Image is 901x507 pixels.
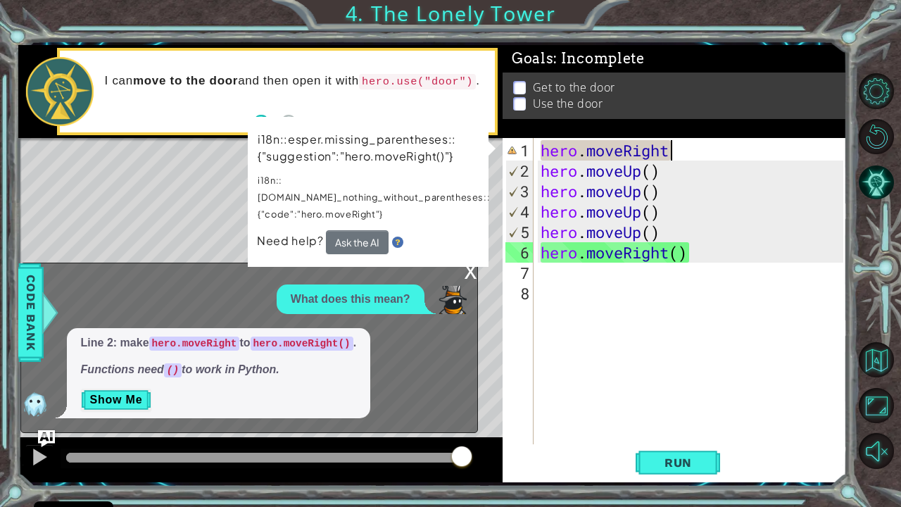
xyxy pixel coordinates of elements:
[21,390,49,418] img: AI
[392,237,403,248] img: Hint
[359,74,476,89] code: hero.use("door")
[636,445,720,480] button: Shift+Enter: Run current code.
[253,115,281,130] button: Back
[859,165,894,200] button: AI Hint
[38,430,55,447] button: Ask AI
[258,131,490,165] p: i18n::esper.missing_parentheses::{"suggestion":"hero.moveRight()"}
[326,230,389,254] button: Ask the AI
[553,50,644,67] span: : Incomplete
[257,233,326,248] span: Need help?
[105,73,486,89] p: I can and then open it with .
[650,456,706,470] span: Run
[251,337,353,351] code: hero.moveRight()
[465,263,477,277] div: x
[281,115,296,130] button: Next
[859,388,894,423] button: Maximize Browser
[439,286,467,314] img: Player
[25,444,53,473] button: Ctrl + P: Play
[505,283,534,303] div: 8
[859,433,894,468] button: Unmute
[506,181,534,201] div: 3
[506,222,534,242] div: 5
[133,74,238,87] strong: move to the door
[258,172,490,223] p: i18n::[DOMAIN_NAME]_nothing_without_parentheses::{"code":"hero.moveRight"}
[291,292,410,308] p: What does this mean?
[505,242,534,263] div: 6
[81,363,279,375] em: Functions need to work in Python.
[506,201,534,222] div: 4
[859,119,894,154] button: Restart Level
[149,337,240,351] code: hero.moveRight
[81,389,152,411] button: Show Me
[505,140,534,161] div: 1
[860,337,901,383] a: Back to Map
[533,80,615,95] p: Get to the door
[533,96,603,111] p: Use the door
[81,335,357,351] p: Line 2: make to .
[164,363,182,377] code: ()
[506,161,534,181] div: 2
[859,73,894,108] button: Level Options
[859,342,894,377] button: Back to Map
[20,269,42,355] span: Code Bank
[512,50,645,68] span: Goals
[505,263,534,283] div: 7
